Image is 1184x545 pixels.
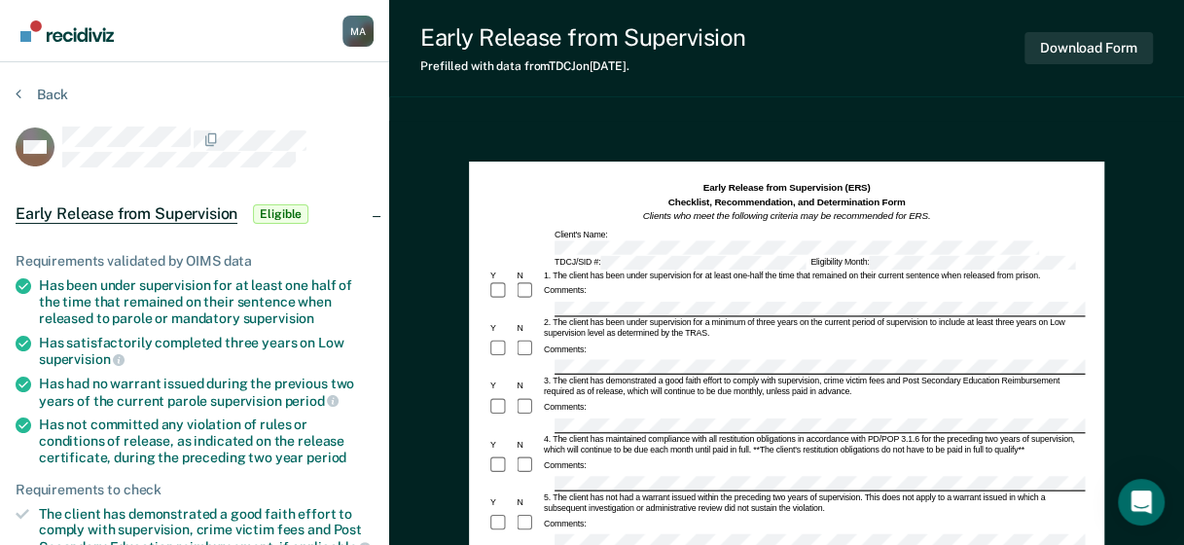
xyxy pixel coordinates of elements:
[16,86,68,103] button: Back
[1118,479,1165,526] div: Open Intercom Messenger
[642,211,930,222] em: Clients who meet the following criteria may be recommended for ERS.
[420,23,746,52] div: Early Release from Supervision
[284,393,339,409] span: period
[16,253,374,270] div: Requirements validated by OIMS data
[420,59,746,73] div: Prefilled with data from TDCJ on [DATE] .
[541,402,588,413] div: Comments:
[487,381,514,392] div: Y
[702,182,870,193] strong: Early Release from Supervision (ERS)
[487,439,514,450] div: Y
[16,204,237,224] span: Early Release from Supervision
[541,271,1084,281] div: 1. The client has been under supervision for at least one-half the time that remained on their cu...
[487,497,514,508] div: Y
[541,286,588,297] div: Comments:
[39,277,374,326] div: Has been under supervision for at least one half of the time that remained on their sentence when...
[243,310,314,326] span: supervision
[541,318,1084,340] div: 2. The client has been under supervision for a minimum of three years on the current period of su...
[342,16,374,47] div: M A
[39,335,374,368] div: Has satisfactorily completed three years on Low
[541,345,588,355] div: Comments:
[515,323,541,334] div: N
[306,450,346,465] span: period
[515,381,541,392] div: N
[552,230,1084,254] div: Client's Name:
[39,351,125,367] span: supervision
[515,271,541,281] div: N
[253,204,308,224] span: Eligible
[667,197,905,207] strong: Checklist, Recommendation, and Determination Form
[515,497,541,508] div: N
[541,376,1084,397] div: 3. The client has demonstrated a good faith effort to comply with supervision, crime victim fees ...
[541,519,588,529] div: Comments:
[20,20,114,42] img: Recidiviz
[39,417,374,465] div: Has not committed any violation of rules or conditions of release, as indicated on the release ce...
[1024,32,1153,64] button: Download Form
[541,434,1084,455] div: 4. The client has maintained compliance with all restitution obligations in accordance with PD/PO...
[541,492,1084,514] div: 5. The client has not had a warrant issued within the preceding two years of supervision. This do...
[39,376,374,409] div: Has had no warrant issued during the previous two years of the current parole supervision
[808,255,1077,269] div: Eligibility Month:
[541,460,588,471] div: Comments:
[552,255,807,269] div: TDCJ/SID #:
[515,439,541,450] div: N
[487,323,514,334] div: Y
[487,271,514,281] div: Y
[16,482,374,498] div: Requirements to check
[342,16,374,47] button: Profile dropdown button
